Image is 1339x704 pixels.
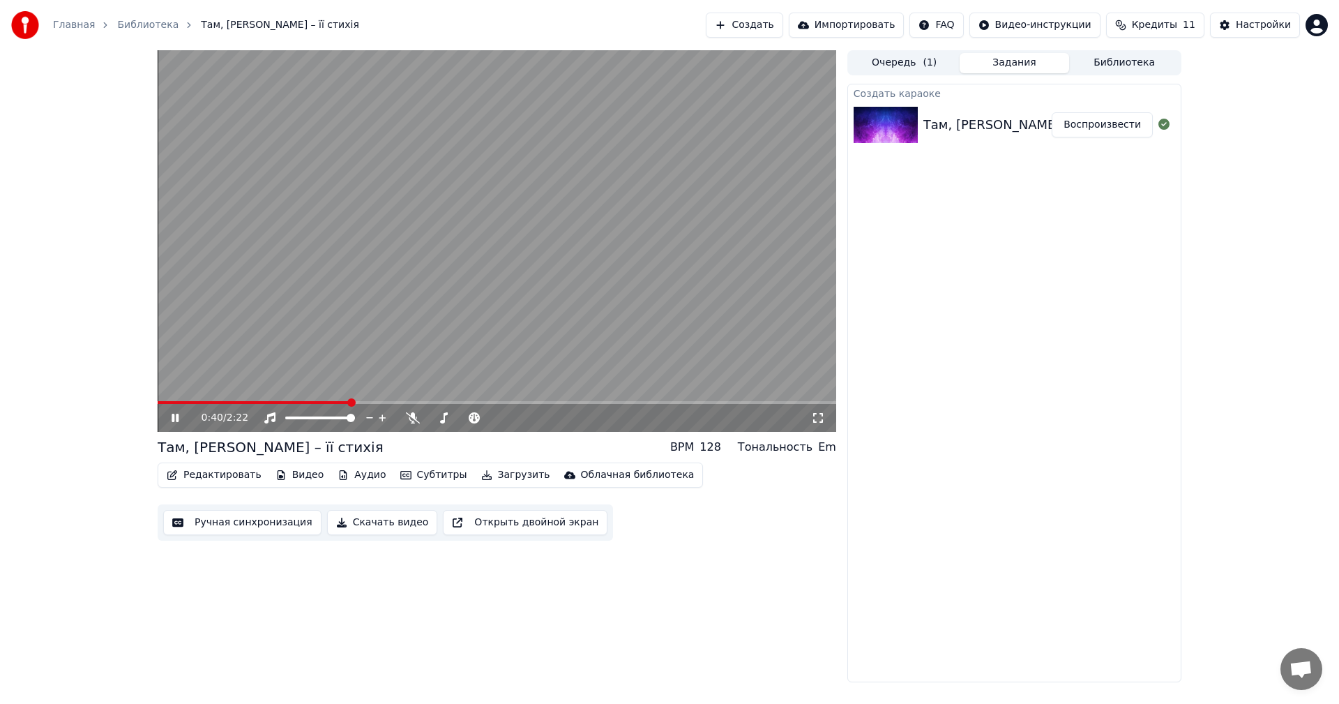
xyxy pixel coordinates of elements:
span: Кредиты [1132,18,1177,32]
span: 0:40 [202,411,223,425]
button: Скачать видео [327,510,438,535]
span: ( 1 ) [923,56,937,70]
nav: breadcrumb [53,18,359,32]
img: youka [11,11,39,39]
button: Кредиты11 [1106,13,1204,38]
div: Тональность [738,439,812,456]
button: FAQ [909,13,963,38]
span: 11 [1183,18,1195,32]
button: Очередь [849,53,960,73]
button: Настройки [1210,13,1300,38]
button: Открыть двойной экран [443,510,607,535]
button: Редактировать [161,465,267,485]
div: Відкритий чат [1280,648,1322,690]
div: Облачная библиотека [581,468,695,482]
button: Видео-инструкции [969,13,1100,38]
a: Главная [53,18,95,32]
button: Создать [706,13,782,38]
button: Загрузить [476,465,556,485]
span: Там, [PERSON_NAME] – її стихія [201,18,359,32]
div: Там, [PERSON_NAME] – її стихія [158,437,384,457]
button: Видео [270,465,330,485]
div: Em [818,439,836,456]
div: Настройки [1236,18,1291,32]
div: / [202,411,235,425]
button: Аудио [332,465,391,485]
button: Библиотека [1069,53,1179,73]
button: Задания [960,53,1070,73]
button: Субтитры [395,465,473,485]
div: BPM [670,439,694,456]
button: Воспроизвести [1052,112,1153,137]
span: 2:22 [227,411,248,425]
button: Импортировать [789,13,905,38]
a: Библиотека [117,18,179,32]
button: Ручная синхронизация [163,510,321,535]
div: Создать караоке [848,84,1181,101]
div: 128 [699,439,721,456]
